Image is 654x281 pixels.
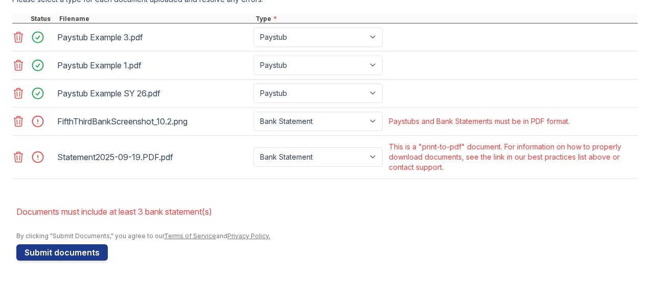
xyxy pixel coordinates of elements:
div: Statement2025-09-19.PDF.pdf [57,149,249,165]
a: Terms of Service [164,232,216,240]
div: Paystub Example 1.pdf [57,57,249,73]
div: FifthThirdBankScreenshot_10.2.png [57,113,249,130]
div: By clicking "Submit Documents," you agree to our and [16,232,638,240]
div: Paystub Example SY 26.pdf [57,85,249,101]
li: Documents must include at least 3 bank statement(s) [16,201,638,222]
div: Filename [57,15,253,23]
div: This is a "print-to-pdf" document. For information on how to properly download documents, see the... [389,142,636,172]
button: Submit documents [16,244,108,261]
div: Status [29,15,57,23]
a: Privacy Policy. [227,232,270,240]
div: Paystub Example 3.pdf [57,29,249,45]
div: Paystubs and Bank Statements must be in PDF format. [389,116,570,126]
div: Type [253,15,638,23]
